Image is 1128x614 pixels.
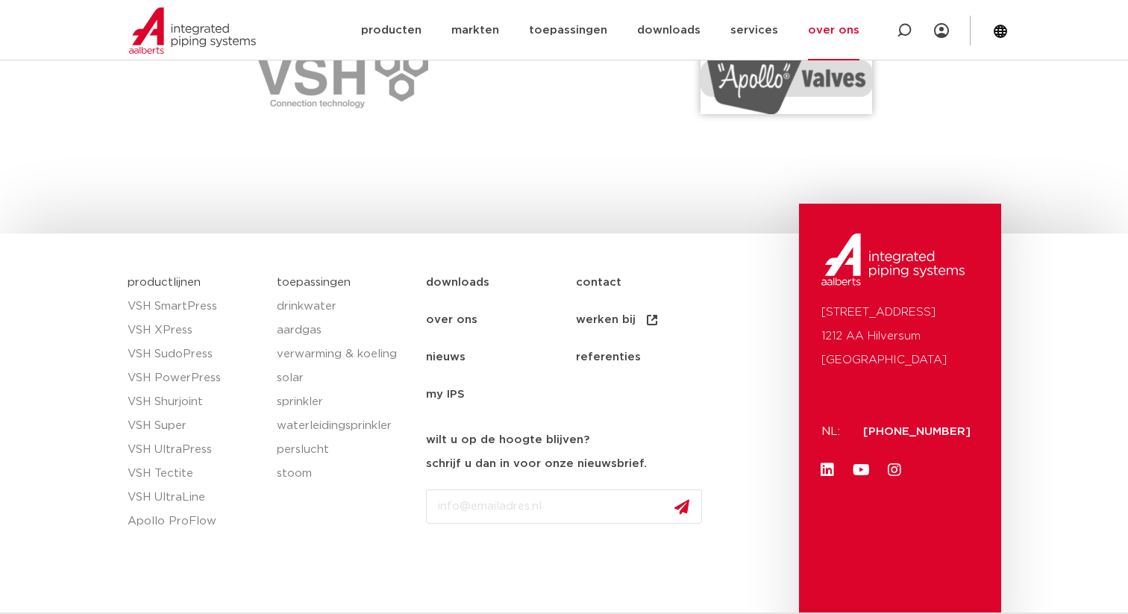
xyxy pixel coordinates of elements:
[277,277,351,288] a: toepassingen
[576,264,726,301] a: contact
[426,301,576,339] a: over ons
[821,420,845,444] p: NL:
[128,414,262,438] a: VSH Super
[576,339,726,376] a: referenties
[426,434,589,445] strong: wilt u op de hoogte blijven?
[277,390,411,414] a: sprinkler
[426,376,576,413] a: my IPS
[128,510,262,533] a: Apollo ProFlow
[128,462,262,486] a: VSH Tectite
[426,489,702,524] input: info@emailadres.nl
[257,48,428,108] img: VSH-PNG-e1612190599858
[277,438,411,462] a: perslucht
[128,438,262,462] a: VSH UltraPress
[128,319,262,342] a: VSH XPress
[576,301,726,339] a: werken bij
[426,264,576,301] a: downloads
[277,295,411,319] a: drinkwater
[277,462,411,486] a: stoom
[277,319,411,342] a: aardgas
[128,295,262,319] a: VSH SmartPress
[426,339,576,376] a: nieuws
[128,390,262,414] a: VSH Shurjoint
[426,458,647,469] strong: schrijf u dan in voor onze nieuwsbrief.
[128,366,262,390] a: VSH PowerPress
[426,264,792,413] nav: Menu
[277,342,411,366] a: verwarming & koeling
[128,277,201,288] a: productlijnen
[821,301,978,372] p: [STREET_ADDRESS] 1212 AA Hilversum [GEOGRAPHIC_DATA]
[128,342,262,366] a: VSH SudoPress
[863,426,971,437] a: [PHONE_NUMBER]
[277,414,411,438] a: waterleidingsprinkler
[277,366,411,390] a: solar
[426,536,653,594] iframe: reCAPTCHA
[128,486,262,510] a: VSH UltraLine
[674,499,689,515] img: send.svg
